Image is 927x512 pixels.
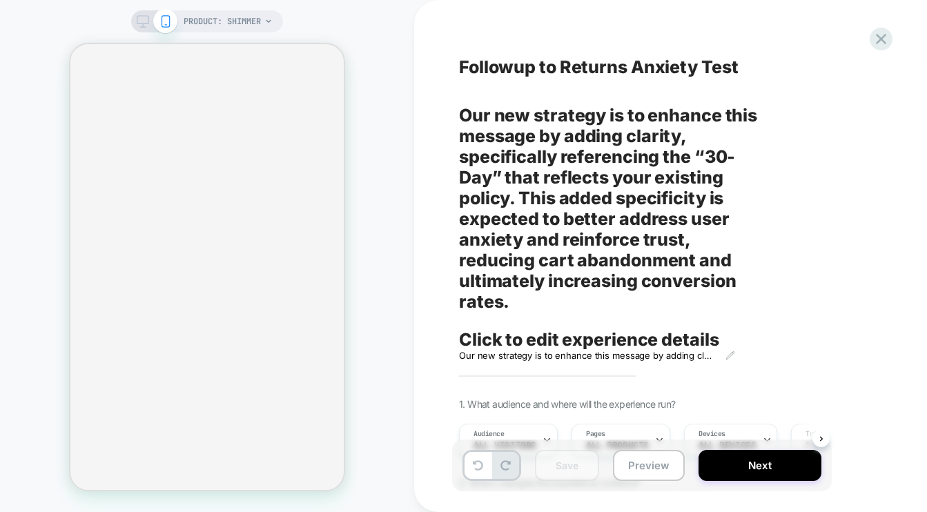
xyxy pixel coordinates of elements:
span: Devices [699,429,725,439]
span: PRODUCT: Shimmer [184,10,261,32]
button: Preview [613,450,685,481]
button: Save [535,450,599,481]
p: Our new strategy is to enhance this message by adding clarity, specifically referencing the “30-D... [459,105,761,312]
span: Followup to Returns Anxiety Test [459,57,738,77]
span: Our new strategy is to enhance this message by adding clarity, specifically referencing the “30-D... [459,350,715,361]
span: 1. What audience and where will the experience run? [459,398,675,410]
span: Audience [474,429,505,439]
div: Click to edit experience details [459,329,761,350]
span: Pages [586,429,605,439]
button: Next [699,450,821,481]
span: Trigger [806,429,832,439]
